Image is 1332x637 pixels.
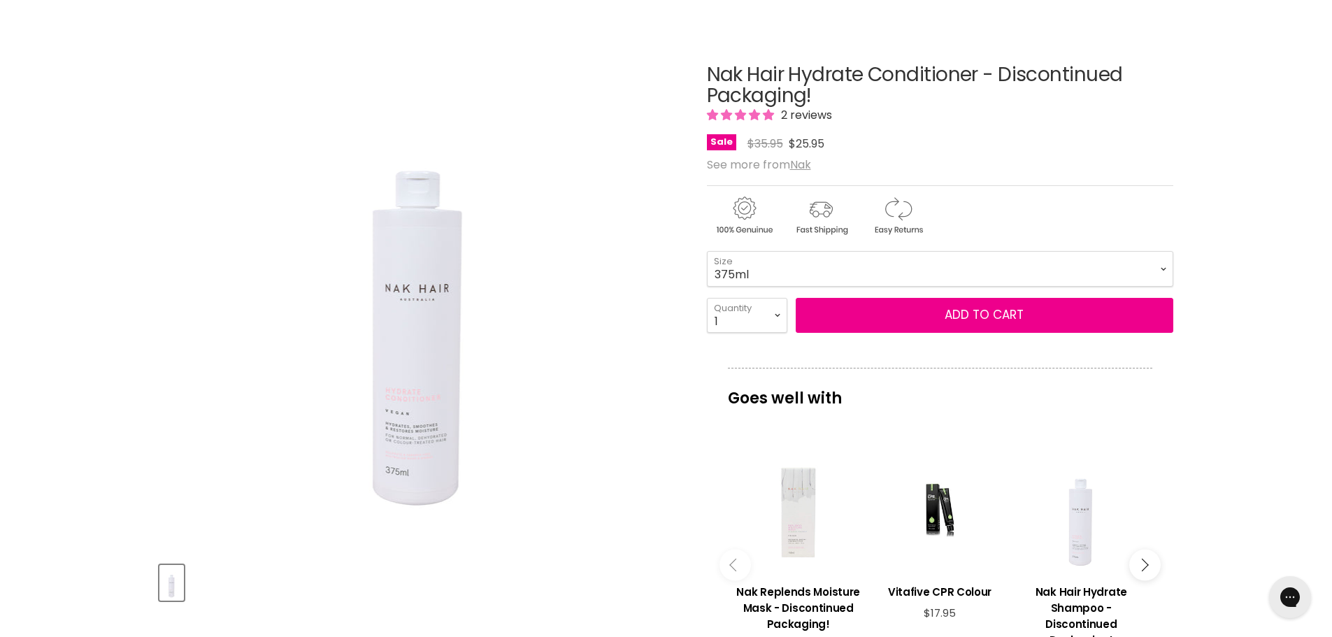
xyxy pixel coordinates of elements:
[735,584,862,632] h3: Nak Replends Moisture Mask - Discontinued Packaging!
[707,107,777,123] span: 5.00 stars
[157,561,684,601] div: Product thumbnails
[790,157,811,173] a: Nak
[159,565,184,601] button: Nak Hair Hydrate Conditioner - Discontinued Packaging!
[876,573,1003,607] a: View product:Vitafive CPR Colour
[707,298,787,333] select: Quantity
[777,107,832,123] span: 2 reviews
[1262,571,1318,623] iframe: Gorgias live chat messenger
[789,136,824,152] span: $25.95
[924,606,956,620] span: $17.95
[784,194,858,237] img: shipping.gif
[707,194,781,237] img: genuine.gif
[796,298,1173,333] button: Add to cart
[945,306,1024,323] span: Add to cart
[161,566,182,599] img: Nak Hair Hydrate Conditioner - Discontinued Packaging!
[876,584,1003,600] h3: Vitafive CPR Colour
[707,64,1173,108] h1: Nak Hair Hydrate Conditioner - Discontinued Packaging!
[747,136,783,152] span: $35.95
[707,134,736,150] span: Sale
[707,157,811,173] span: See more from
[159,29,682,552] div: Nak Hair Hydrate Conditioner - Discontinued Packaging! image. Click or Scroll to Zoom.
[861,194,935,237] img: returns.gif
[728,368,1152,414] p: Goes well with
